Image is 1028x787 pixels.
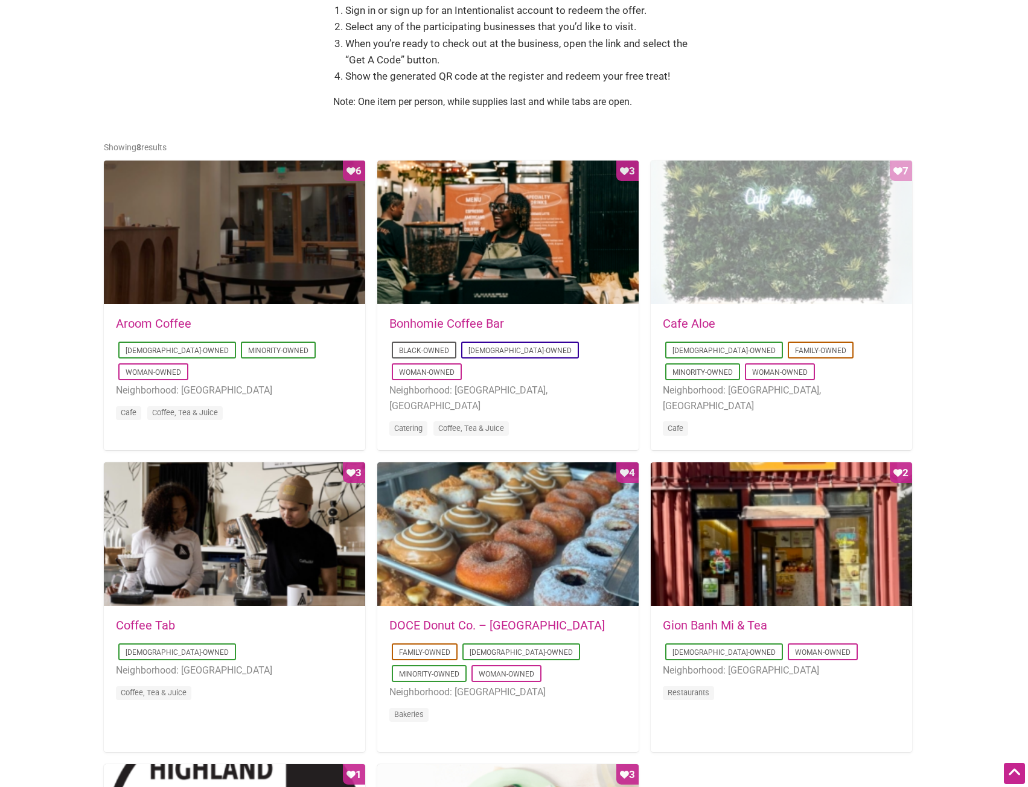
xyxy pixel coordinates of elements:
b: 8 [136,142,141,152]
a: [DEMOGRAPHIC_DATA]-Owned [126,346,229,355]
a: Black-Owned [399,346,449,355]
a: Restaurants [668,688,709,697]
div: Scroll Back to Top [1004,763,1025,784]
a: Minority-Owned [399,670,459,678]
li: Neighborhood: [GEOGRAPHIC_DATA] [663,663,900,678]
a: [DEMOGRAPHIC_DATA]-Owned [470,648,573,657]
a: Catering [394,424,423,433]
a: Bonhomie Coffee Bar [389,316,504,331]
a: Bakeries [394,710,424,719]
li: Neighborhood: [GEOGRAPHIC_DATA] [389,684,627,700]
a: Woman-Owned [795,648,851,657]
a: Coffee, Tea & Juice [152,408,218,417]
a: Cafe [121,408,136,417]
li: Neighborhood: [GEOGRAPHIC_DATA] [116,383,353,398]
a: Woman-Owned [752,368,808,377]
a: Gion Banh Mi & Tea [663,618,767,632]
a: Minority-Owned [672,368,733,377]
a: Cafe Aloe [663,316,715,331]
a: DOCE Donut Co. – [GEOGRAPHIC_DATA] [389,618,605,632]
li: Show the generated QR code at the register and redeem your free treat! [345,68,695,84]
a: Woman-Owned [126,368,181,377]
a: Family-Owned [399,648,450,657]
a: [DEMOGRAPHIC_DATA]-Owned [672,648,776,657]
li: Sign in or sign up for an Intentionalist account to redeem the offer. [345,2,695,19]
li: Neighborhood: [GEOGRAPHIC_DATA] [116,663,353,678]
li: Select any of the participating businesses that you’d like to visit. [345,19,695,35]
a: [DEMOGRAPHIC_DATA]-Owned [672,346,776,355]
a: Woman-Owned [399,368,455,377]
li: Neighborhood: [GEOGRAPHIC_DATA], [GEOGRAPHIC_DATA] [663,383,900,413]
a: Coffee Tab [116,618,175,632]
a: [DEMOGRAPHIC_DATA]-Owned [468,346,572,355]
a: Aroom Coffee [116,316,191,331]
a: Woman-Owned [479,670,534,678]
a: Minority-Owned [248,346,308,355]
a: Coffee, Tea & Juice [438,424,504,433]
a: [DEMOGRAPHIC_DATA]-Owned [126,648,229,657]
p: Note: One item per person, while supplies last and while tabs are open. [333,94,695,110]
a: Cafe [668,424,683,433]
span: Showing results [104,142,167,152]
a: Coffee, Tea & Juice [121,688,187,697]
li: When you’re ready to check out at the business, open the link and select the “Get A Code” button. [345,36,695,68]
a: Family-Owned [795,346,846,355]
li: Neighborhood: [GEOGRAPHIC_DATA], [GEOGRAPHIC_DATA] [389,383,627,413]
